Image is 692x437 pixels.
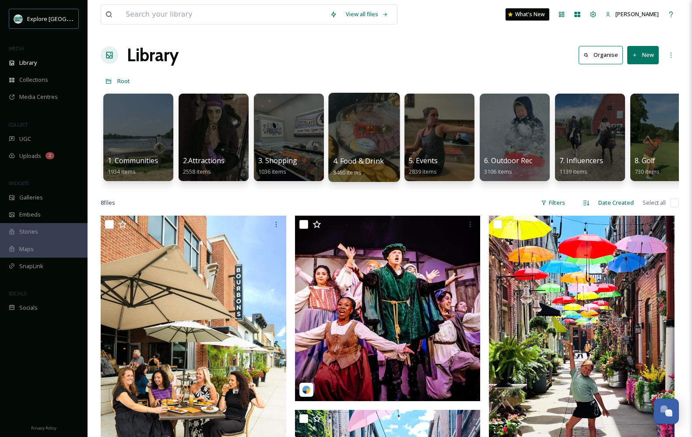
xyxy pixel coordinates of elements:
span: WIDGETS [9,180,29,186]
a: Privacy Policy [31,422,56,433]
span: 1036 items [258,168,286,175]
a: 8. Golf730 items [635,157,660,175]
span: 6. Outdoor Rec [484,156,532,165]
span: 3. Shopping [258,156,297,165]
img: snapsea-logo.png [302,385,311,394]
a: Root [117,76,130,86]
img: 67e7af72-b6c8-455a-acf8-98e6fe1b68aa.avif [14,14,23,23]
span: SOCIALS [9,290,26,297]
span: UGC [19,135,31,143]
a: 4. Food & Drink3460 items [333,157,384,176]
a: Organise [579,46,627,64]
a: 6. Outdoor Rec3106 items [484,157,532,175]
span: SnapLink [19,262,43,270]
button: Open Chat [653,399,679,424]
a: 3. Shopping1036 items [258,157,297,175]
a: 7. Influencers1139 items [559,157,603,175]
span: Galleries [19,193,43,202]
span: 2.Attractions [183,156,225,165]
a: [PERSON_NAME] [601,6,663,23]
span: Media Centres [19,93,58,101]
span: 1139 items [559,168,587,175]
span: MEDIA [9,45,24,52]
a: Library [127,42,179,68]
span: 1934 items [108,168,136,175]
span: Uploads [19,152,41,160]
a: 5. Events2839 items [409,157,438,175]
span: 8. Golf [635,156,655,165]
span: 3106 items [484,168,512,175]
span: 1. Communities [108,156,158,165]
span: [PERSON_NAME] [615,10,659,18]
span: COLLECT [9,121,28,128]
span: 2558 items [183,168,211,175]
span: 4. Food & Drink [333,156,384,166]
div: Date Created [594,194,638,211]
a: 1. Communities1934 items [108,157,158,175]
span: Privacy Policy [31,425,56,431]
div: Filters [537,194,569,211]
span: Stories [19,227,38,236]
div: 2 [46,152,54,159]
span: Library [19,59,37,67]
button: New [627,46,659,64]
a: What's New [506,8,549,21]
span: 8 file s [101,199,115,207]
span: Collections [19,76,48,84]
span: Select all [643,199,666,207]
span: Explore [GEOGRAPHIC_DATA][PERSON_NAME] [27,14,148,23]
span: Maps [19,245,34,253]
span: Root [117,77,130,85]
a: 2.Attractions2558 items [183,157,225,175]
input: Search your library [121,5,326,24]
span: 2839 items [409,168,437,175]
span: 5. Events [409,156,438,165]
span: 7. Influencers [559,156,603,165]
a: View all files [341,6,393,23]
span: 3460 items [333,168,362,176]
span: Embeds [19,210,41,219]
button: Organise [579,46,623,64]
img: autumnsierraxo-2143642.jpg [295,216,481,401]
span: 730 items [635,168,660,175]
span: Socials [19,304,38,312]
